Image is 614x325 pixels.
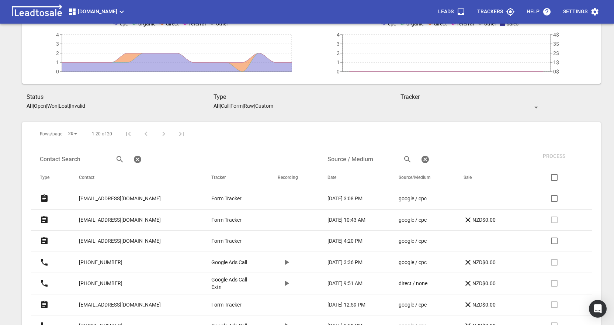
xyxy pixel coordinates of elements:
a: NZD$0.00 [464,215,507,224]
tspan: 1 [337,59,340,65]
svg: Form [40,215,49,224]
span: | [229,103,230,109]
p: [DATE] 3:36 PM [327,259,362,266]
p: NZD$0.00 [464,279,496,288]
h3: Tracker [400,93,541,101]
div: Open Intercom Messenger [589,300,607,318]
span: referral [189,21,206,27]
svg: Form [40,236,49,245]
a: [PHONE_NUMBER] [79,253,122,272]
span: Rows/page [40,131,62,137]
th: Source/Medium [390,167,455,188]
a: NZD$0.00 [464,279,507,288]
span: organic [138,21,156,27]
p: [DATE] 10:43 AM [327,216,365,224]
span: direct [166,21,179,27]
p: google / cpc [399,259,427,266]
p: NZD$0.00 [464,258,496,267]
span: | [46,103,47,109]
p: Invalid [70,103,85,109]
tspan: 3$ [553,41,559,47]
a: [DATE] 3:08 PM [327,195,369,203]
p: NZD$0.00 [464,300,496,309]
svg: Form [40,300,49,309]
p: Form Tracker [211,195,242,203]
th: Sale [455,167,528,188]
tspan: 2 [56,50,59,56]
span: | [243,103,244,109]
h3: Type [214,93,400,101]
a: NZD$0.00 [464,258,507,267]
a: Google Ads Call [211,259,248,266]
button: [DOMAIN_NAME] [65,4,129,19]
p: [PHONE_NUMBER] [79,259,122,266]
span: organic [406,21,424,27]
span: | [69,103,70,109]
p: [EMAIL_ADDRESS][DOMAIN_NAME] [79,301,161,309]
p: Call [221,103,229,109]
p: Form Tracker [211,301,242,309]
p: google / cpc [399,237,427,245]
th: Type [31,167,70,188]
tspan: 2$ [553,50,559,56]
a: google / cpc [399,301,434,309]
aside: All [27,103,33,109]
p: google / cpc [399,301,427,309]
tspan: 4 [56,32,59,38]
th: Tracker [202,167,269,188]
p: [DATE] 3:08 PM [327,195,362,203]
span: [DOMAIN_NAME] [68,7,126,16]
p: Form [230,103,243,109]
p: Raw [244,103,254,109]
a: [DATE] 10:43 AM [327,216,369,224]
svg: Form [40,194,49,203]
th: Date [319,167,390,188]
p: Lost [59,103,69,109]
tspan: 1$ [553,59,559,65]
h3: Status [27,93,214,101]
a: [EMAIL_ADDRESS][DOMAIN_NAME] [79,296,161,314]
p: Open [34,103,46,109]
th: Contact [70,167,202,188]
p: [PHONE_NUMBER] [79,280,122,287]
a: [DATE] 9:51 AM [327,280,369,287]
a: Form Tracker [211,216,248,224]
a: Form Tracker [211,195,248,203]
p: Help [527,8,540,15]
span: other [216,21,228,27]
p: Settings [563,8,587,15]
a: google / cpc [399,195,434,203]
p: Form Tracker [211,216,242,224]
p: [DATE] 9:51 AM [327,280,362,287]
a: [EMAIL_ADDRESS][DOMAIN_NAME] [79,211,161,229]
p: [EMAIL_ADDRESS][DOMAIN_NAME] [79,216,161,224]
a: [PHONE_NUMBER] [79,274,122,293]
tspan: 4 [337,32,340,38]
p: [DATE] 12:59 PM [327,301,365,309]
img: logo [9,4,65,19]
a: [DATE] 4:20 PM [327,237,369,245]
span: cpc [388,21,396,27]
p: google / cpc [399,195,427,203]
p: Custom [255,103,273,109]
p: direct / none [399,280,427,287]
a: google / cpc [399,237,434,245]
span: 1-20 of 20 [92,131,112,137]
span: sales [507,21,518,27]
a: [DATE] 3:36 PM [327,259,369,266]
a: google / cpc [399,216,434,224]
th: Recording [269,167,319,188]
a: Form Tracker [211,237,248,245]
p: google / cpc [399,216,427,224]
a: Google Ads Call Extn [211,276,248,291]
a: [EMAIL_ADDRESS][DOMAIN_NAME] [79,190,161,208]
a: [DATE] 12:59 PM [327,301,369,309]
span: referral [457,21,474,27]
span: direct [434,21,447,27]
p: Leads [438,8,454,15]
p: Google Ads Call [211,259,247,266]
tspan: 1 [56,59,59,65]
tspan: 0 [337,69,340,75]
a: Form Tracker [211,301,248,309]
